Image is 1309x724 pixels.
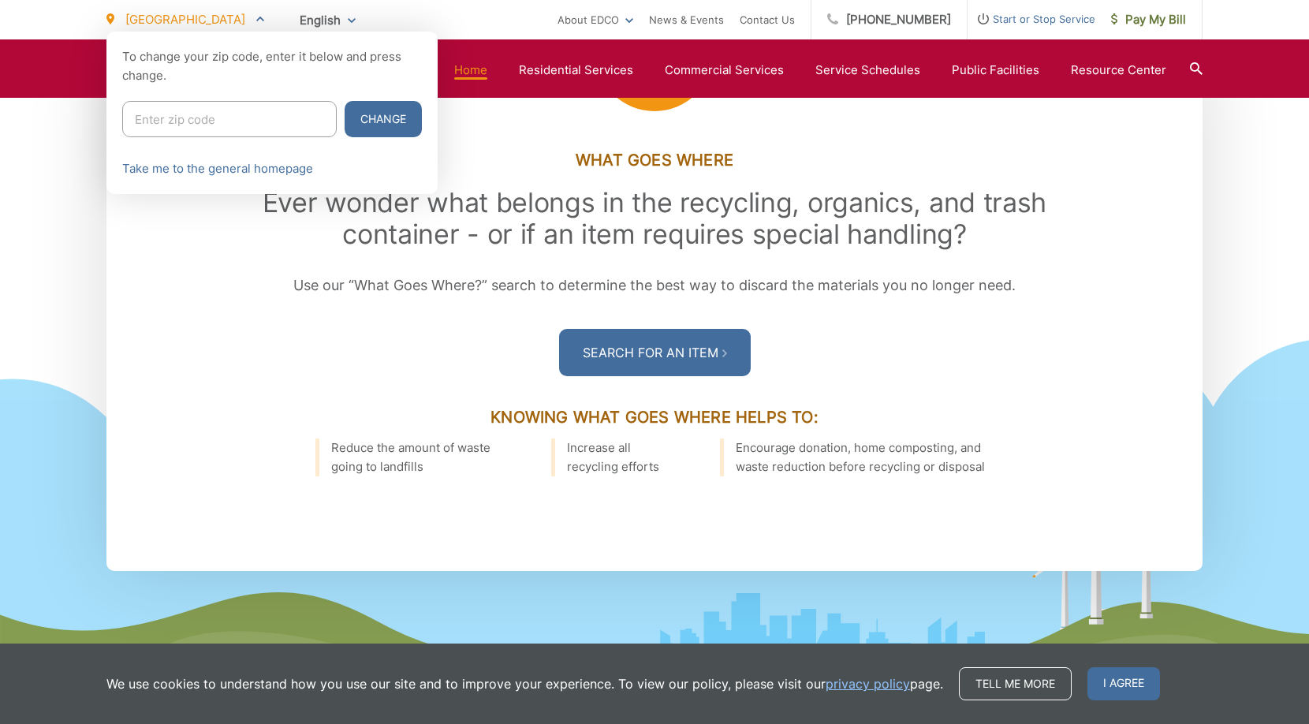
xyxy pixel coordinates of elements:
p: To change your zip code, enter it below and press change. [122,47,422,85]
span: Pay My Bill [1111,10,1186,29]
a: privacy policy [826,674,910,693]
a: Tell me more [959,667,1072,700]
p: We use cookies to understand how you use our site and to improve your experience. To view our pol... [106,674,943,693]
span: English [288,6,367,34]
a: News & Events [649,10,724,29]
span: [GEOGRAPHIC_DATA] [125,12,245,27]
a: Take me to the general homepage [122,159,313,178]
button: Change [345,101,422,137]
a: Contact Us [740,10,795,29]
a: About EDCO [558,10,633,29]
input: Enter zip code [122,101,337,137]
